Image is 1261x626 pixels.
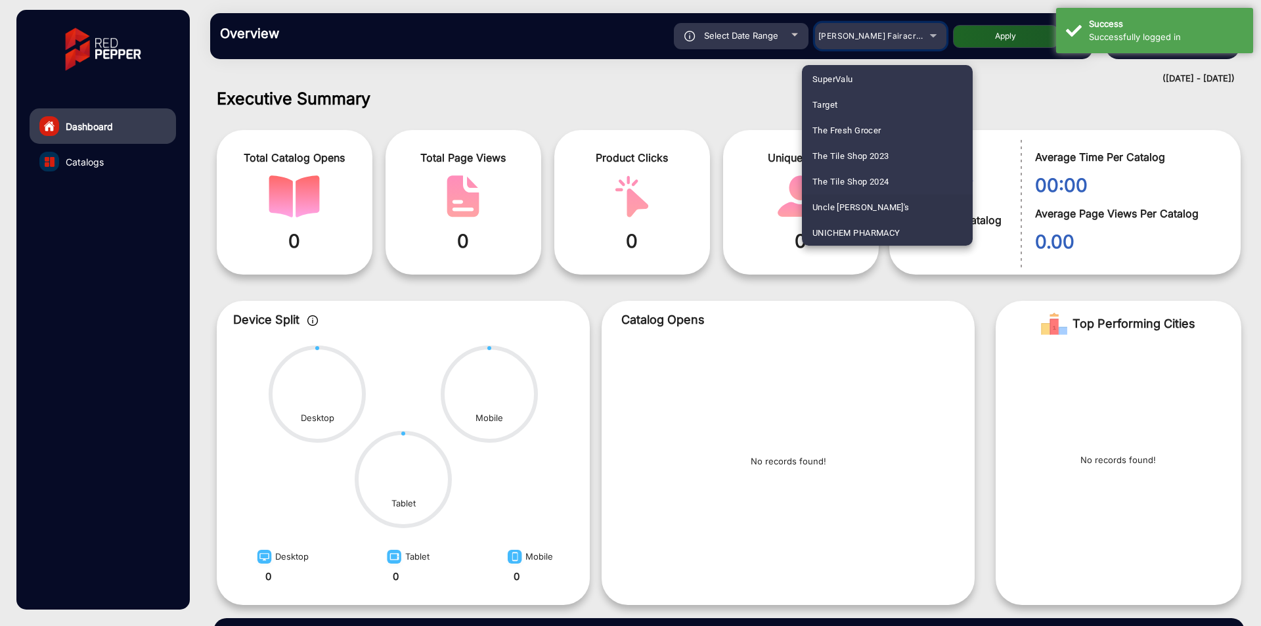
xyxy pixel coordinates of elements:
[812,92,837,118] span: Target
[1089,31,1243,44] div: Successfully logged in
[812,220,900,246] span: UNICHEM PHARMACY
[812,118,881,143] span: The Fresh Grocer
[1089,18,1243,31] div: Success
[812,194,910,220] span: Uncle [PERSON_NAME]'s
[812,169,889,194] span: The Tile Shop 2024
[812,143,889,169] span: The Tile Shop 2023
[812,66,853,92] span: SuperValu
